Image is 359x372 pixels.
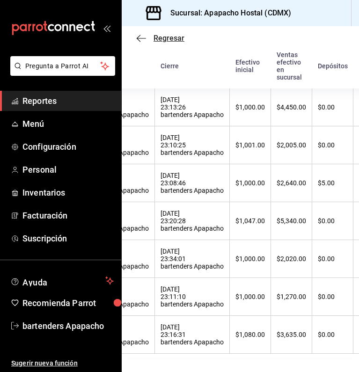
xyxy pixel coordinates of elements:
[22,163,114,176] span: Personal
[163,7,291,19] h3: Sucursal: Apapacho Hostal (CDMX)
[277,179,306,187] div: $2,640.00
[22,297,114,309] span: Recomienda Parrot
[22,320,114,332] span: bartenders Apapacho
[22,140,114,153] span: Configuración
[161,248,224,270] div: [DATE] 23:34:01 bartenders Apapacho
[22,209,114,222] span: Facturación
[318,255,347,263] div: $0.00
[22,232,114,245] span: Suscripción
[318,141,347,149] div: $0.00
[235,141,265,149] div: $1,001.00
[318,331,347,338] div: $0.00
[318,103,347,111] div: $0.00
[235,217,265,225] div: $1,047.00
[277,255,306,263] div: $2,020.00
[161,323,224,346] div: [DATE] 23:16:31 bartenders Apapacho
[235,103,265,111] div: $1,000.00
[22,275,102,286] span: Ayuda
[10,56,115,76] button: Pregunta a Parrot AI
[235,331,265,338] div: $1,080.00
[235,255,265,263] div: $1,000.00
[277,293,306,300] div: $1,270.00
[277,331,306,338] div: $3,635.00
[161,172,224,194] div: [DATE] 23:08:46 bartenders Apapacho
[11,358,114,368] span: Sugerir nueva función
[235,293,265,300] div: $1,000.00
[318,293,347,300] div: $0.00
[235,179,265,187] div: $1,000.00
[318,62,348,70] div: Depósitos
[22,117,114,130] span: Menú
[235,58,265,73] div: Efectivo inicial
[25,61,101,71] span: Pregunta a Parrot AI
[318,179,347,187] div: $5.00
[154,34,184,43] span: Regresar
[277,141,306,149] div: $2,005.00
[22,186,114,199] span: Inventarios
[103,24,110,32] button: open_drawer_menu
[161,134,224,156] div: [DATE] 23:10:25 bartenders Apapacho
[161,210,224,232] div: [DATE] 23:20:28 bartenders Apapacho
[161,62,224,70] div: Cierre
[7,68,115,78] a: Pregunta a Parrot AI
[277,217,306,225] div: $5,340.00
[277,51,307,81] div: Ventas efectivo en sucursal
[277,103,306,111] div: $4,450.00
[161,96,224,118] div: [DATE] 23:13:26 bartenders Apapacho
[22,95,114,107] span: Reportes
[161,285,224,308] div: [DATE] 23:11:10 bartenders Apapacho
[137,34,184,43] button: Regresar
[318,217,347,225] div: $0.00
